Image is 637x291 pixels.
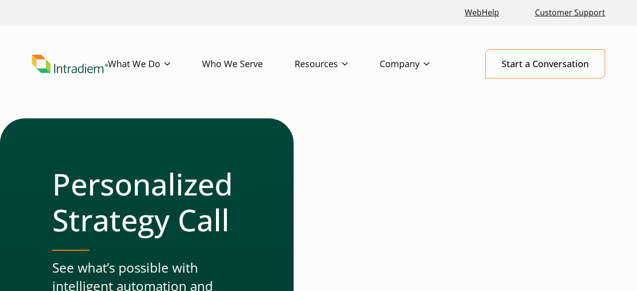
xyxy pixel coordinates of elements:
[32,55,108,74] a: Link to homepage of Intradiem
[531,2,609,23] a: Customer Support
[295,50,380,79] a: Resources
[461,2,503,23] a: Link opens in a new window
[52,166,254,238] h1: Personalized Strategy Call
[32,55,108,74] img: Intradiem
[202,50,295,79] a: Who We Serve
[485,49,605,79] a: Start a Conversation
[108,50,202,79] a: What We Do
[380,50,461,79] a: Company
